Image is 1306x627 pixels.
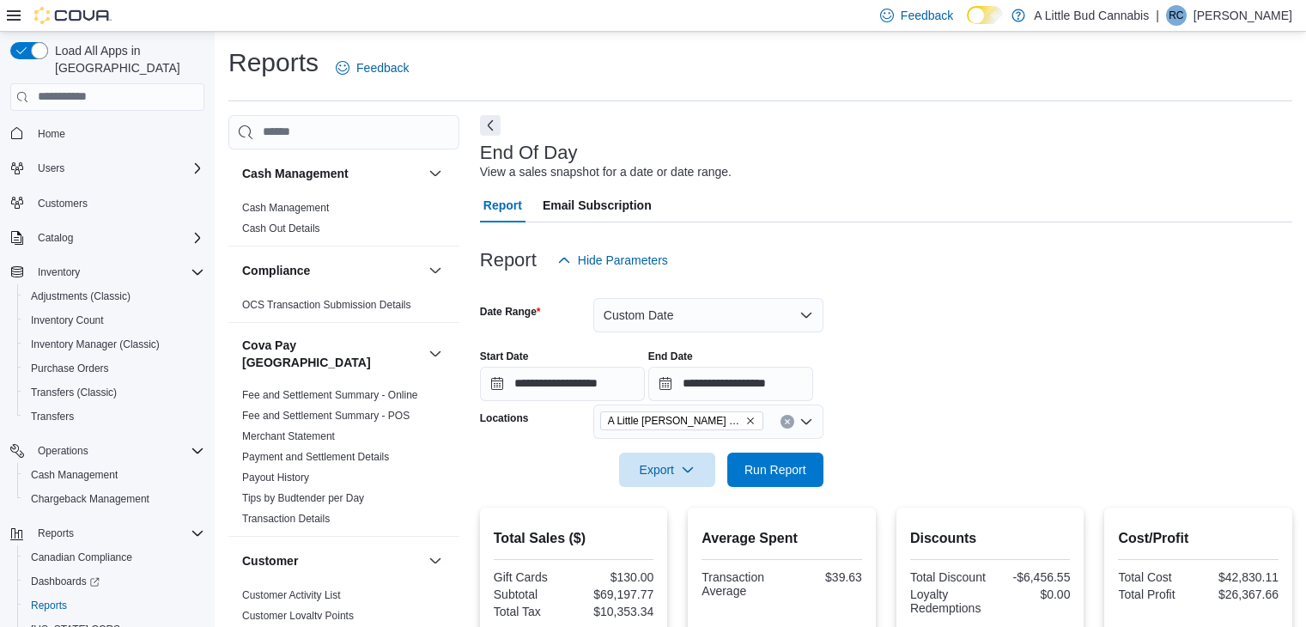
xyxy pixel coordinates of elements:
[577,587,653,601] div: $69,197.77
[480,367,645,401] input: Press the down key to open a popover containing a calendar.
[494,587,570,601] div: Subtotal
[31,124,72,144] a: Home
[31,599,67,612] span: Reports
[356,59,409,76] span: Feedback
[31,468,118,482] span: Cash Management
[480,163,732,181] div: View a sales snapshot for a date or date range.
[3,439,211,463] button: Operations
[425,551,446,571] button: Customer
[228,46,319,80] h1: Reports
[31,228,204,248] span: Catalog
[480,411,529,425] label: Locations
[17,405,211,429] button: Transfers
[1202,570,1279,584] div: $42,830.11
[38,444,88,458] span: Operations
[483,188,522,222] span: Report
[494,605,570,618] div: Total Tax
[17,380,211,405] button: Transfers (Classic)
[3,191,211,216] button: Customers
[3,226,211,250] button: Catalog
[242,552,422,569] button: Customer
[31,192,204,214] span: Customers
[24,595,204,616] span: Reports
[648,367,813,401] input: Press the down key to open a popover containing a calendar.
[242,262,422,279] button: Compliance
[648,350,693,363] label: End Date
[24,595,74,616] a: Reports
[910,570,987,584] div: Total Discount
[17,594,211,618] button: Reports
[744,461,806,478] span: Run Report
[1156,5,1159,26] p: |
[993,587,1070,601] div: $0.00
[17,463,211,487] button: Cash Management
[24,358,116,379] a: Purchase Orders
[494,528,654,549] h2: Total Sales ($)
[629,453,705,487] span: Export
[480,305,541,319] label: Date Range
[1118,570,1194,584] div: Total Cost
[38,265,80,279] span: Inventory
[24,489,204,509] span: Chargeback Management
[24,406,204,427] span: Transfers
[24,334,167,355] a: Inventory Manager (Classic)
[242,552,298,569] h3: Customer
[242,201,329,215] span: Cash Management
[228,198,459,246] div: Cash Management
[1194,5,1292,26] p: [PERSON_NAME]
[619,453,715,487] button: Export
[24,310,111,331] a: Inventory Count
[31,262,87,283] button: Inventory
[242,410,410,422] a: Fee and Settlement Summary - POS
[31,410,74,423] span: Transfers
[242,589,341,601] a: Customer Activity List
[24,382,124,403] a: Transfers (Classic)
[24,465,204,485] span: Cash Management
[242,450,389,464] span: Payment and Settlement Details
[31,338,160,351] span: Inventory Manager (Classic)
[17,356,211,380] button: Purchase Orders
[24,465,125,485] a: Cash Management
[24,286,137,307] a: Adjustments (Classic)
[242,222,320,234] a: Cash Out Details
[480,115,501,136] button: Next
[242,165,422,182] button: Cash Management
[550,243,675,277] button: Hide Parameters
[31,386,117,399] span: Transfers (Classic)
[242,337,422,371] h3: Cova Pay [GEOGRAPHIC_DATA]
[786,570,862,584] div: $39.63
[17,487,211,511] button: Chargeback Management
[242,409,410,423] span: Fee and Settlement Summary - POS
[600,411,763,430] span: A Little Bud White Rock
[24,547,204,568] span: Canadian Compliance
[31,262,204,283] span: Inventory
[31,289,131,303] span: Adjustments (Classic)
[31,523,81,544] button: Reports
[24,382,204,403] span: Transfers (Classic)
[425,344,446,364] button: Cova Pay [GEOGRAPHIC_DATA]
[425,260,446,281] button: Compliance
[31,441,204,461] span: Operations
[242,298,411,312] span: OCS Transaction Submission Details
[31,441,95,461] button: Operations
[3,521,211,545] button: Reports
[242,451,389,463] a: Payment and Settlement Details
[31,551,132,564] span: Canadian Compliance
[31,362,109,375] span: Purchase Orders
[480,143,578,163] h3: End Of Day
[24,286,204,307] span: Adjustments (Classic)
[24,571,204,592] span: Dashboards
[799,415,813,429] button: Open list of options
[24,406,81,427] a: Transfers
[577,605,653,618] div: $10,353.34
[702,528,862,549] h2: Average Spent
[910,528,1071,549] h2: Discounts
[702,570,778,598] div: Transaction Average
[31,193,94,214] a: Customers
[3,121,211,146] button: Home
[593,298,823,332] button: Custom Date
[242,472,309,484] a: Payout History
[31,523,204,544] span: Reports
[24,358,204,379] span: Purchase Orders
[242,222,320,235] span: Cash Out Details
